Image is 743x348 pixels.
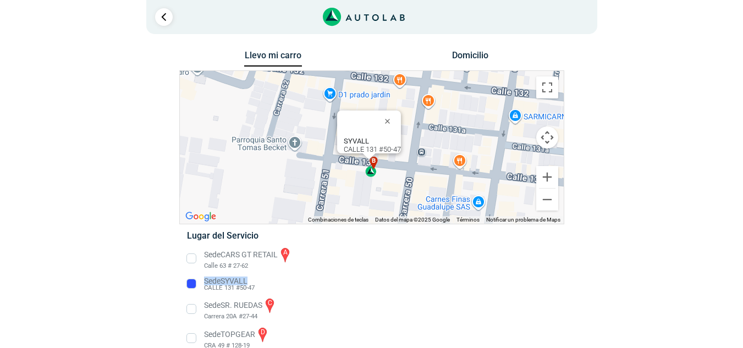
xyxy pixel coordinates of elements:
[536,126,558,148] button: Controles de visualización del mapa
[244,50,302,67] button: Llevo mi carro
[183,209,219,224] img: Google
[323,11,405,21] a: Link al sitio de autolab
[187,230,556,241] h5: Lugar del Servicio
[344,137,369,145] b: SYVALL
[456,217,480,223] a: Términos (se abre en una nueva pestaña)
[536,189,558,211] button: Reducir
[371,156,376,165] span: b
[375,217,450,223] span: Datos del mapa ©2025 Google
[486,217,560,223] a: Notificar un problema de Maps
[377,108,403,134] button: Cerrar
[536,76,558,98] button: Cambiar a la vista en pantalla completa
[183,209,219,224] a: Abre esta zona en Google Maps (se abre en una nueva ventana)
[536,166,558,188] button: Ampliar
[308,216,368,224] button: Combinaciones de teclas
[344,137,401,153] div: CALLE 131 #50-47
[155,8,173,26] a: Ir al paso anterior
[441,50,499,66] button: Domicilio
